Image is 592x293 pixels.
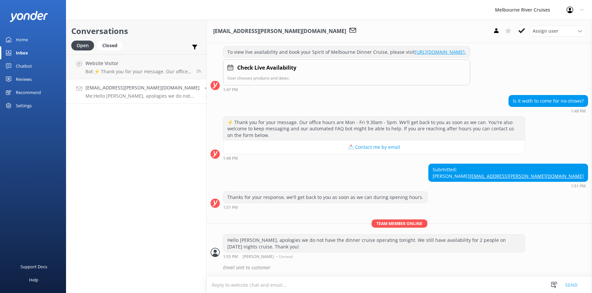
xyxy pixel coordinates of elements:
div: Email sent to customer [223,262,588,273]
span: 02:15pm 20-Aug-2025 (UTC +10:00) Australia/Sydney [196,68,201,74]
div: Assign User [529,26,585,36]
a: [URL][DOMAIN_NAME]. [415,49,466,55]
h4: Website Visitor [85,60,191,67]
span: Assign user [533,27,558,35]
strong: 1:47 PM [223,88,238,92]
div: Home [16,33,28,46]
strong: 1:48 PM [571,109,586,113]
h4: [EMAIL_ADDRESS][PERSON_NAME][DOMAIN_NAME] [85,84,200,91]
div: Chatbot [16,59,32,73]
div: ⚡ Thank you for your message. Our office hours are Mon - Fri 9.30am - 5pm. We'll get back to you ... [223,117,525,141]
div: 2025-08-20T03:59:21.880 [211,262,588,273]
div: Thanks for your response, we'll get back to you as soon as we can during opening hours. [223,192,427,203]
strong: 1:51 PM [571,184,586,188]
div: Recommend [16,86,41,99]
div: To view live availability and book your Spirit of Melbourne Dinner Cruise, please visit [223,47,470,58]
h2: Conversations [71,25,201,37]
div: Help [29,273,38,286]
div: 01:48pm 20-Aug-2025 (UTC +10:00) Australia/Sydney [223,156,525,160]
button: 📩 Contact me by email [223,141,525,154]
h3: [EMAIL_ADDRESS][PERSON_NAME][DOMAIN_NAME] [213,27,346,36]
p: User chooses products and dates. [227,75,466,81]
div: 01:51pm 20-Aug-2025 (UTC +10:00) Australia/Sydney [428,183,588,188]
div: Open [71,41,94,50]
div: Reviews [16,73,32,86]
p: Bot: ⚡ Thank you for your message. Our office hours are Mon - Fri 9.30am - 5pm. We'll get back to... [85,69,191,75]
div: Inbox [16,46,28,59]
span: 01:55pm 20-Aug-2025 (UTC +10:00) Australia/Sydney [206,93,211,99]
div: Settings [16,99,32,112]
div: Hello [PERSON_NAME], apologies we do not have the dinner cruise operating tonight. We still have ... [223,235,525,252]
span: [PERSON_NAME] [243,255,274,259]
span: Team member online [372,219,427,228]
a: Closed [97,42,126,49]
a: Open [71,42,97,49]
div: Closed [97,41,122,50]
p: Me: Hello [PERSON_NAME], apologies we do not have the dinner cruise operating tonight. We still h... [85,93,200,99]
strong: 1:48 PM [223,156,238,160]
div: Submitted: [PERSON_NAME] [429,164,588,181]
div: 01:48pm 20-Aug-2025 (UTC +10:00) Australia/Sydney [509,109,588,113]
strong: 1:55 PM [223,255,238,259]
div: 01:47pm 20-Aug-2025 (UTC +10:00) Australia/Sydney [223,87,470,92]
strong: 1:51 PM [223,206,238,210]
div: 01:51pm 20-Aug-2025 (UTC +10:00) Australia/Sydney [223,205,428,210]
div: Is it woth to come for no-shows? [509,95,588,107]
a: [EMAIL_ADDRESS][PERSON_NAME][DOMAIN_NAME] [470,173,584,179]
h4: Check Live Availability [237,64,296,72]
span: • Unread [276,255,293,259]
a: Website VisitorBot:⚡ Thank you for your message. Our office hours are Mon - Fri 9.30am - 5pm. We'... [66,54,206,79]
img: yonder-white-logo.png [10,11,48,22]
a: [EMAIL_ADDRESS][PERSON_NAME][DOMAIN_NAME]Me:Hello [PERSON_NAME], apologies we do not have the din... [66,79,206,104]
div: 01:55pm 20-Aug-2025 (UTC +10:00) Australia/Sydney [223,254,525,259]
div: Support Docs [20,260,47,273]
